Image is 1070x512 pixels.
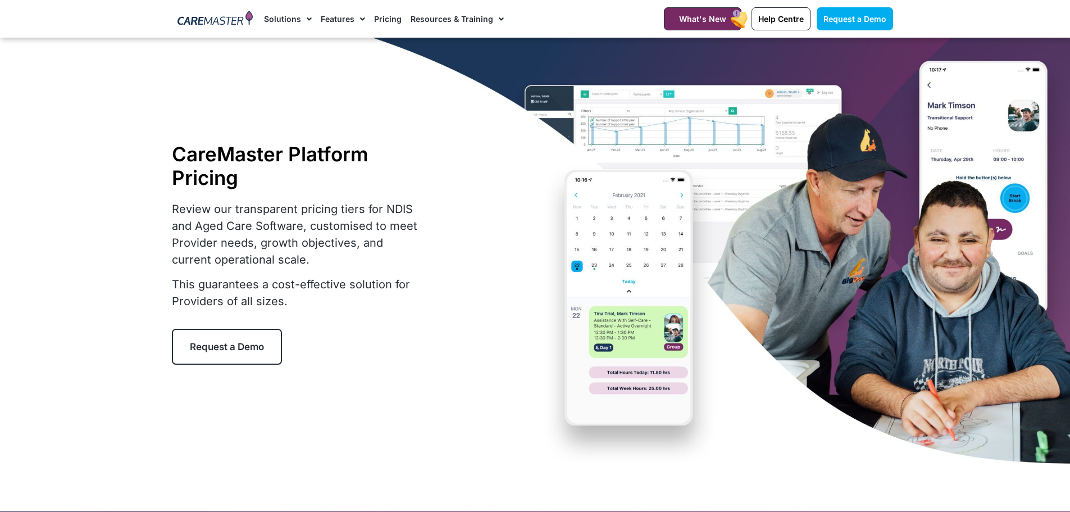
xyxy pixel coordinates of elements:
[190,341,264,352] span: Request a Demo
[679,14,726,24] span: What's New
[752,7,811,30] a: Help Centre
[177,11,253,28] img: CareMaster Logo
[758,14,804,24] span: Help Centre
[172,329,282,365] a: Request a Demo
[172,201,425,268] p: Review our transparent pricing tiers for NDIS and Aged Care Software, customised to meet Provider...
[664,7,741,30] a: What's New
[172,276,425,310] p: This guarantees a cost-effective solution for Providers of all sizes.
[823,14,886,24] span: Request a Demo
[172,142,425,189] h1: CareMaster Platform Pricing
[817,7,893,30] a: Request a Demo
